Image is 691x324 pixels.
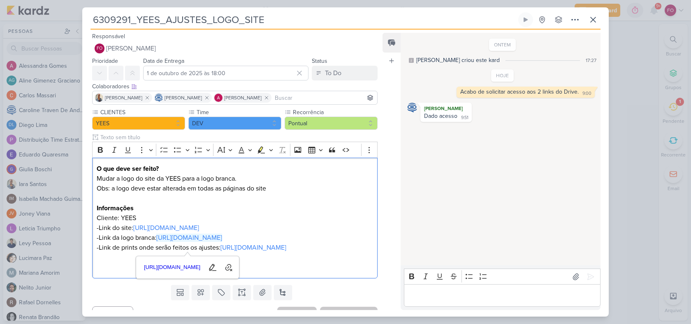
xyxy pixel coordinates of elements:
[97,243,373,253] p: -Link de prints onde serão feitos os ajustes:
[422,104,470,113] div: [PERSON_NAME]
[196,108,281,117] label: Time
[99,133,378,142] input: Texto sem título
[407,103,417,113] img: Caroline Traven De Andrade
[92,33,125,40] label: Responsável
[325,68,341,78] div: To Do
[285,117,378,130] button: Pontual
[97,184,373,193] p: Obs: a logo deve estar alterada em todas as páginas do site
[97,233,373,243] p: -Link da logo branca:
[90,12,517,27] input: Kard Sem Título
[141,261,204,274] a: [URL][DOMAIN_NAME]
[92,82,378,91] div: Colaboradores
[143,57,184,64] label: Data de Entrega
[97,174,373,184] p: Mudar a logo do site da YEES para a logo branca.
[95,44,104,53] div: Fabio Oliveira
[416,56,500,64] div: [PERSON_NAME] criou este kard
[92,142,378,158] div: Editor toolbar
[97,213,373,223] p: Cliente: YEES
[92,57,118,64] label: Prioridade
[155,94,163,102] img: Caroline Traven De Andrade
[100,108,185,117] label: CLIENTES
[424,113,457,119] div: Dado acesso
[188,117,281,130] button: DEV
[224,94,262,101] span: [PERSON_NAME]
[312,66,378,80] button: To Do
[143,66,308,80] input: Select a date
[97,204,134,212] strong: Informações
[582,90,591,97] div: 9:00
[165,94,202,101] span: [PERSON_NAME]
[92,41,378,56] button: FO [PERSON_NAME]
[95,94,103,102] img: Iara Santos
[461,115,468,121] div: 9:51
[97,223,373,233] p: -Link do site:
[220,244,286,252] a: [URL][DOMAIN_NAME]
[141,262,203,272] span: [URL][DOMAIN_NAME]
[312,57,327,64] label: Status
[92,306,133,322] button: Cancelar
[214,94,223,102] img: Alessandra Gomes
[522,16,529,23] div: Ligar relógio
[460,88,579,95] div: Acabo de solicitar acesso aos 2 links do Drive.
[97,46,102,51] p: FO
[97,165,159,173] strong: O que deve ser feito?
[105,94,142,101] span: [PERSON_NAME]
[586,57,596,64] div: 17:27
[273,93,376,103] input: Buscar
[404,269,601,285] div: Editor toolbar
[92,117,185,130] button: YEES
[92,158,378,279] div: Editor editing area: main
[106,44,156,53] span: [PERSON_NAME]
[156,234,222,242] a: [URL][DOMAIN_NAME]
[292,108,378,117] label: Recorrência
[404,284,601,307] div: Editor editing area: main
[133,224,199,232] a: [URL][DOMAIN_NAME]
